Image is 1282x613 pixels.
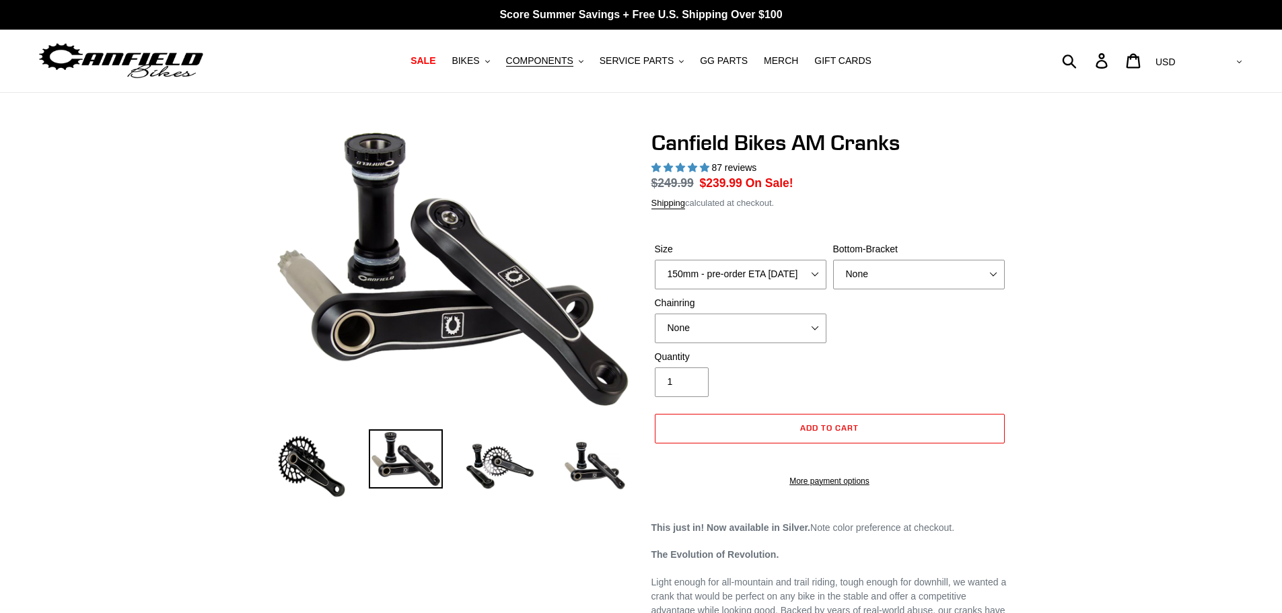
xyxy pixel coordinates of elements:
[651,130,1008,155] h1: Canfield Bikes AM Cranks
[655,475,1005,487] a: More payment options
[404,52,442,70] a: SALE
[808,52,878,70] a: GIFT CARDS
[814,55,871,67] span: GIFT CARDS
[764,55,798,67] span: MERCH
[651,549,779,560] strong: The Evolution of Revolution.
[833,242,1005,256] label: Bottom-Bracket
[655,414,1005,443] button: Add to cart
[655,242,826,256] label: Size
[651,522,811,533] strong: This just in! Now available in Silver.
[746,174,793,192] span: On Sale!
[463,429,537,503] img: Load image into Gallery viewer, Canfield Bikes AM Cranks
[711,162,756,173] span: 87 reviews
[800,423,859,433] span: Add to cart
[452,55,479,67] span: BIKES
[557,429,631,503] img: Load image into Gallery viewer, CANFIELD-AM_DH-CRANKS
[655,296,826,310] label: Chainring
[411,55,435,67] span: SALE
[445,52,496,70] button: BIKES
[651,162,712,173] span: 4.97 stars
[369,429,443,489] img: Load image into Gallery viewer, Canfield Cranks
[651,198,686,209] a: Shipping
[600,55,674,67] span: SERVICE PARTS
[275,429,349,503] img: Load image into Gallery viewer, Canfield Bikes AM Cranks
[655,350,826,364] label: Quantity
[1069,46,1104,75] input: Search
[593,52,690,70] button: SERVICE PARTS
[757,52,805,70] a: MERCH
[506,55,573,67] span: COMPONENTS
[651,196,1008,210] div: calculated at checkout.
[700,176,742,190] span: $239.99
[651,521,1008,535] p: Note color preference at checkout.
[37,40,205,82] img: Canfield Bikes
[499,52,590,70] button: COMPONENTS
[693,52,754,70] a: GG PARTS
[700,55,748,67] span: GG PARTS
[651,176,694,190] s: $249.99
